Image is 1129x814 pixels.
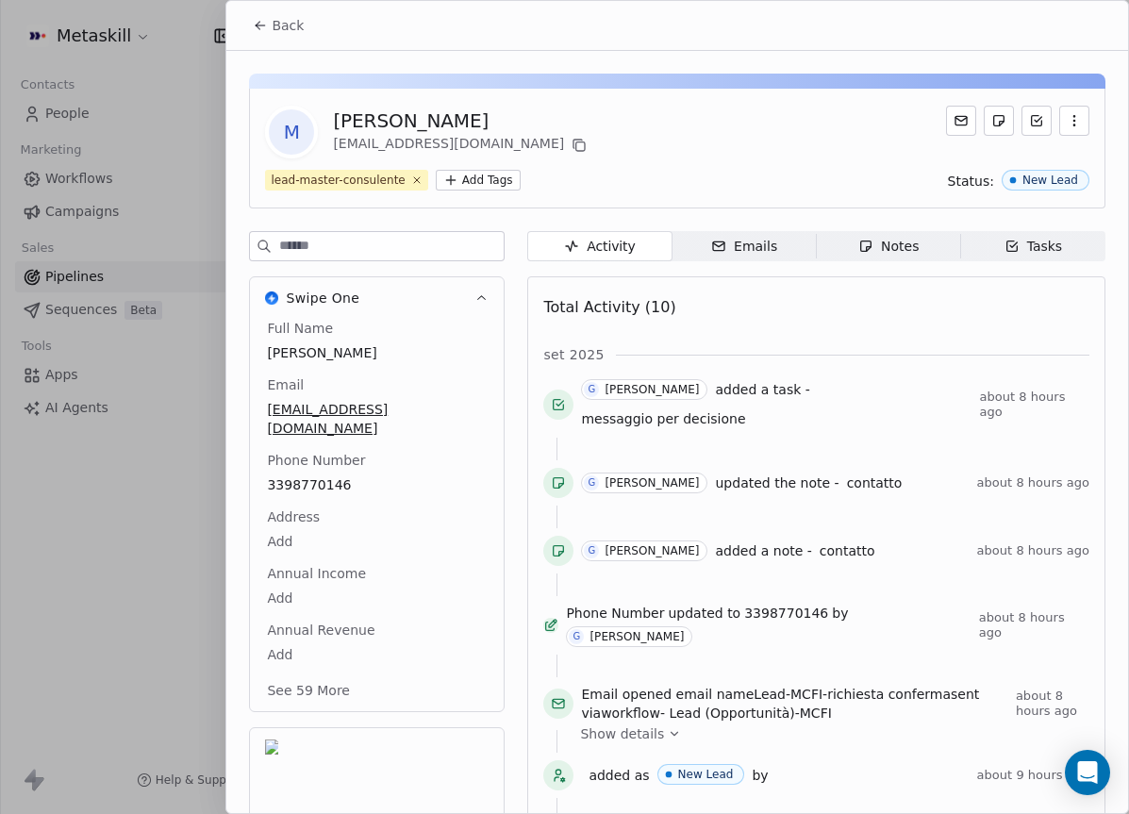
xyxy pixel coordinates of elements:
div: [PERSON_NAME] [333,108,590,134]
span: Swipe One [286,289,359,307]
span: M [269,109,314,155]
span: Address [263,507,324,526]
span: Total Activity (10) [543,298,675,316]
div: Swipe OneSwipe One [250,319,504,711]
div: [EMAIL_ADDRESS][DOMAIN_NAME] [333,134,590,157]
a: Show details [580,724,1076,743]
span: [EMAIL_ADDRESS][DOMAIN_NAME] [267,400,487,438]
span: Phone Number [263,451,369,470]
div: Emails [711,237,777,257]
div: [PERSON_NAME] [605,476,699,490]
span: about 9 hours ago [977,768,1089,783]
span: Add [267,589,487,607]
span: 3398770146 [267,475,487,494]
div: [PERSON_NAME] [605,383,699,396]
span: updated to [668,604,740,623]
button: Swipe OneSwipe One [250,277,504,319]
span: [PERSON_NAME] [267,343,487,362]
span: messaggio per decisione [581,411,745,426]
span: Add [267,645,487,664]
div: Open Intercom Messenger [1065,750,1110,795]
span: added as [589,766,649,785]
span: Lead-MCFI-richiesta conferma [754,687,951,702]
span: Annual Revenue [263,621,378,640]
span: Back [272,16,304,35]
div: G [589,382,596,397]
span: set 2025 [543,345,604,364]
span: about 8 hours ago [979,610,1089,640]
span: updated the note - [715,473,838,492]
div: G [589,475,596,490]
span: by [752,766,768,785]
span: Lead (Opportunità)-MCFI [669,706,831,721]
span: by [832,604,848,623]
div: [PERSON_NAME] [589,630,684,643]
div: G [589,543,596,558]
span: about 8 hours ago [977,543,1089,558]
div: Notes [858,237,919,257]
button: See 59 More [256,673,361,707]
a: messaggio per decisione [581,407,745,430]
span: added a note - [715,541,811,560]
div: Tasks [1004,237,1063,257]
span: contatto [820,543,875,558]
button: Back [241,8,315,42]
span: about 8 hours ago [979,390,1089,420]
span: about 8 hours ago [977,475,1089,490]
span: Phone Number [566,604,664,623]
span: added a task - [715,380,809,399]
span: Show details [580,724,664,743]
img: Swipe One [265,291,278,305]
button: Add Tags [436,170,521,191]
span: Full Name [263,319,337,338]
span: Email [263,375,307,394]
span: Annual Income [263,564,370,583]
span: 3398770146 [744,604,828,623]
span: Email opened [581,687,672,702]
div: New Lead [678,768,734,781]
a: contatto [847,472,903,494]
a: contatto [820,540,875,562]
div: [PERSON_NAME] [605,544,699,557]
span: contatto [847,475,903,490]
div: New Lead [1022,174,1078,187]
span: Add [267,532,487,551]
div: G [573,629,581,644]
span: about 8 hours ago [1016,689,1089,719]
span: email name sent via workflow - [581,685,1007,723]
div: lead-master-consulente [271,172,405,189]
span: Status: [948,172,994,191]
